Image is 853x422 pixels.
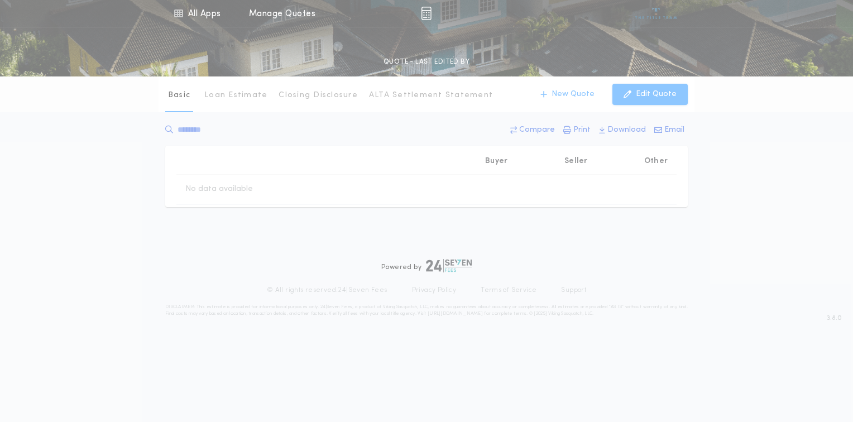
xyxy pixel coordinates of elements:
[176,175,262,204] td: No data available
[384,56,469,68] p: QUOTE - LAST EDITED BY
[519,124,555,136] p: Compare
[485,156,507,167] p: Buyer
[607,124,646,136] p: Download
[421,7,432,20] img: img
[279,90,358,101] p: Closing Disclosure
[664,124,684,136] p: Email
[596,120,649,140] button: Download
[369,90,493,101] p: ALTA Settlement Statement
[481,286,536,295] a: Terms of Service
[529,84,606,105] button: New Quote
[827,313,842,323] span: 3.8.0
[267,286,387,295] p: © All rights reserved. 24|Seven Fees
[428,311,483,316] a: [URL][DOMAIN_NAME]
[644,156,668,167] p: Other
[507,120,558,140] button: Compare
[412,286,457,295] a: Privacy Policy
[204,90,267,101] p: Loan Estimate
[635,8,677,19] img: vs-icon
[651,120,688,140] button: Email
[426,259,472,272] img: logo
[636,89,677,100] p: Edit Quote
[561,286,586,295] a: Support
[612,84,688,105] button: Edit Quote
[381,259,472,272] div: Powered by
[560,120,594,140] button: Print
[552,89,595,100] p: New Quote
[564,156,588,167] p: Seller
[165,304,688,317] p: DISCLAIMER: This estimate is provided for informational purposes only. 24|Seven Fees, a product o...
[573,124,591,136] p: Print
[168,90,190,101] p: Basic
